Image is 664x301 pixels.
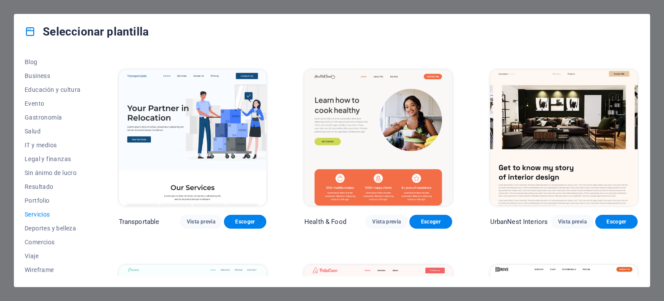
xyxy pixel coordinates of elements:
span: Educación y cultura [25,86,81,93]
button: Comercios [25,235,81,249]
button: Escoger [595,215,638,229]
span: Comercios [25,239,81,246]
span: Salud [25,128,81,135]
span: Deportes y belleza [25,225,81,232]
button: Educación y cultura [25,83,81,97]
button: Escoger [409,215,452,229]
p: Health & Food [304,217,346,226]
span: Wireframe [25,266,81,273]
img: Transportable [119,70,266,206]
button: IT y medios [25,138,81,152]
button: Business [25,69,81,83]
button: Deportes y belleza [25,221,81,235]
button: Sin ánimo de lucro [25,166,81,180]
button: Gastronomía [25,110,81,124]
span: Escoger [231,218,259,225]
span: Evento [25,100,81,107]
span: Vista previa [372,218,401,225]
p: Transportable [119,217,160,226]
span: Escoger [416,218,445,225]
button: Legal y finanzas [25,152,81,166]
button: Resultado [25,180,81,194]
img: Health & Food [304,70,452,206]
span: Business [25,72,81,79]
span: IT y medios [25,142,81,149]
button: Vista previa [365,215,408,229]
h4: Seleccionar plantilla [25,25,149,39]
p: UrbanNest Interiors [490,217,548,226]
span: Gastronomía [25,114,81,121]
span: Resultado [25,183,81,190]
span: Servicios [25,211,81,218]
button: Salud [25,124,81,138]
button: Escoger [224,215,266,229]
span: Portfolio [25,197,81,204]
button: Servicios [25,207,81,221]
span: Vista previa [187,218,215,225]
span: Legal y finanzas [25,155,81,162]
button: Wireframe [25,263,81,277]
img: UrbanNest Interiors [490,70,638,206]
button: Evento [25,97,81,110]
button: Viaje [25,249,81,263]
span: Escoger [602,218,631,225]
button: Vista previa [180,215,222,229]
span: Viaje [25,252,81,259]
button: Blog [25,55,81,69]
span: Blog [25,58,81,65]
button: Vista previa [551,215,594,229]
button: Portfolio [25,194,81,207]
span: Sin ánimo de lucro [25,169,81,176]
span: Vista previa [558,218,587,225]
